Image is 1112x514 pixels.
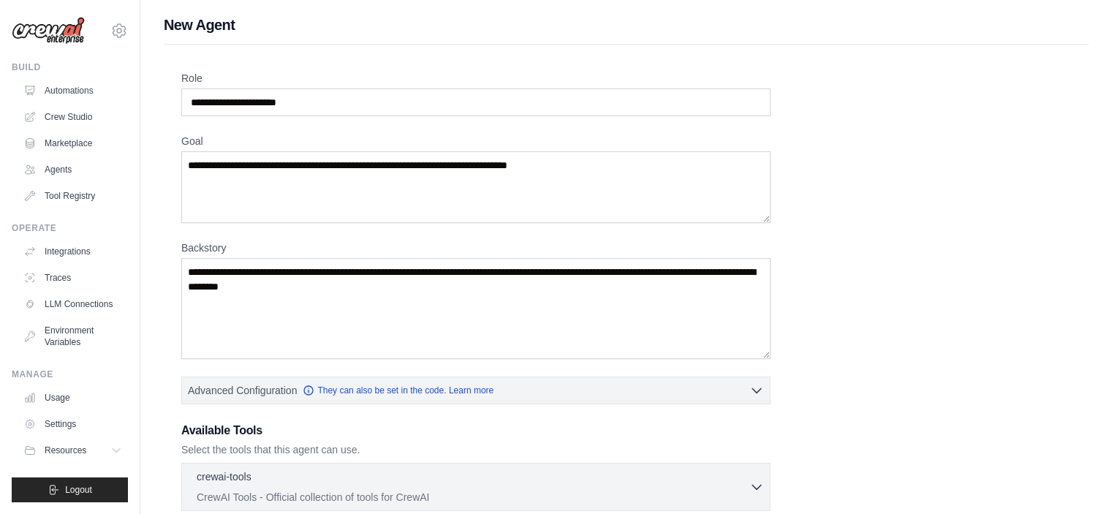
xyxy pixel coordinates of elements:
a: Integrations [18,240,128,263]
a: Automations [18,79,128,102]
a: LLM Connections [18,292,128,316]
a: They can also be set in the code. Learn more [303,385,493,396]
button: crewai-tools CrewAI Tools - Official collection of tools for CrewAI [188,469,764,504]
div: Operate [12,222,128,234]
p: CrewAI Tools - Official collection of tools for CrewAI [197,490,749,504]
div: Manage [12,369,128,380]
button: Resources [18,439,128,462]
button: Logout [12,477,128,502]
p: crewai-tools [197,469,251,484]
label: Backstory [181,241,771,255]
button: Advanced Configuration They can also be set in the code. Learn more [182,377,770,404]
a: Traces [18,266,128,290]
a: Settings [18,412,128,436]
a: Agents [18,158,128,181]
span: Advanced Configuration [188,383,297,398]
label: Role [181,71,771,86]
img: Logo [12,17,85,45]
h3: Available Tools [181,422,771,439]
p: Select the tools that this agent can use. [181,442,771,457]
a: Crew Studio [18,105,128,129]
a: Usage [18,386,128,409]
div: Build [12,61,128,73]
label: Goal [181,134,771,148]
a: Marketplace [18,132,128,155]
a: Environment Variables [18,319,128,354]
h1: New Agent [164,15,1089,35]
span: Logout [65,484,92,496]
span: Resources [45,445,86,456]
a: Tool Registry [18,184,128,208]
